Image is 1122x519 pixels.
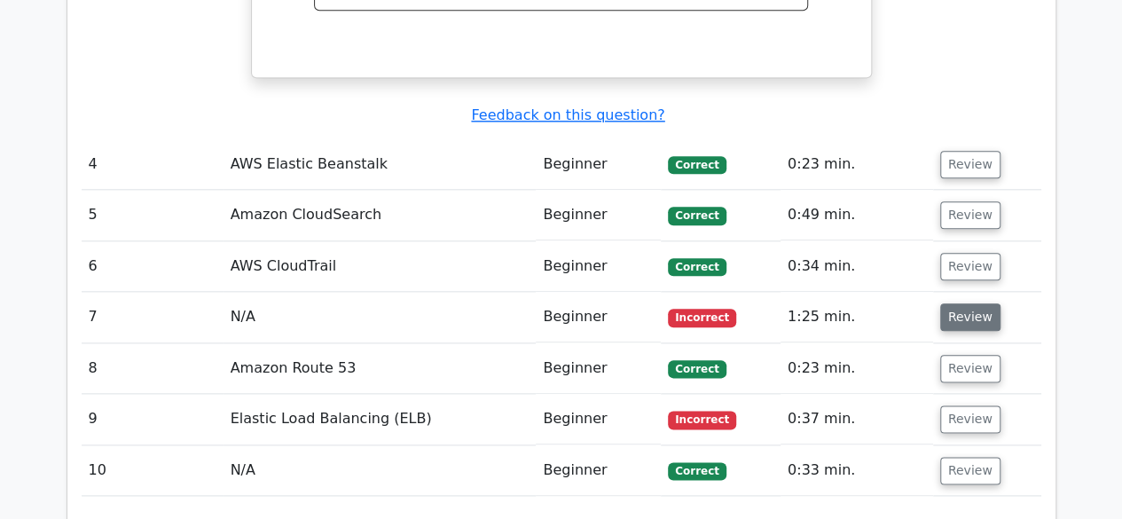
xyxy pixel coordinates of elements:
td: AWS CloudTrail [224,241,537,292]
td: 0:49 min. [781,190,933,240]
td: AWS Elastic Beanstalk [224,139,537,190]
td: 6 [82,241,224,292]
button: Review [940,355,1000,382]
td: 9 [82,394,224,444]
td: 0:34 min. [781,241,933,292]
button: Review [940,457,1000,484]
span: Incorrect [668,411,736,429]
td: Amazon Route 53 [224,343,537,394]
span: Correct [668,207,726,224]
td: 5 [82,190,224,240]
td: Beginner [536,445,661,496]
button: Review [940,253,1000,280]
td: 1:25 min. [781,292,933,342]
button: Review [940,201,1000,229]
a: Feedback on this question? [471,106,664,123]
td: 0:37 min. [781,394,933,444]
span: Correct [668,258,726,276]
td: Elastic Load Balancing (ELB) [224,394,537,444]
button: Review [940,405,1000,433]
td: 7 [82,292,224,342]
td: 8 [82,343,224,394]
td: 0:23 min. [781,139,933,190]
span: Correct [668,462,726,480]
td: Beginner [536,343,661,394]
td: 4 [82,139,224,190]
td: Beginner [536,139,661,190]
span: Correct [668,360,726,378]
td: N/A [224,445,537,496]
td: Amazon CloudSearch [224,190,537,240]
td: Beginner [536,394,661,444]
td: 0:33 min. [781,445,933,496]
td: 0:23 min. [781,343,933,394]
span: Incorrect [668,309,736,326]
button: Review [940,151,1000,178]
span: Correct [668,156,726,174]
td: Beginner [536,190,661,240]
td: Beginner [536,292,661,342]
button: Review [940,303,1000,331]
td: N/A [224,292,537,342]
td: Beginner [536,241,661,292]
td: 10 [82,445,224,496]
